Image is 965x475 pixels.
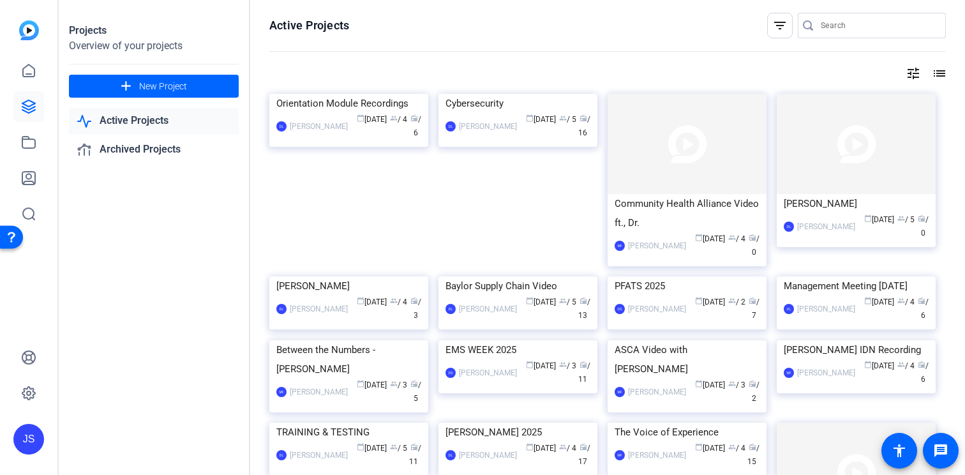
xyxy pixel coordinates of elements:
div: DL [784,304,794,314]
span: radio [918,215,925,222]
span: calendar_today [357,297,364,305]
div: PFATS 2025 [615,276,759,296]
span: calendar_today [864,297,872,305]
span: [DATE] [695,381,725,389]
span: / 13 [578,298,590,320]
span: radio [410,114,418,122]
div: [PERSON_NAME] [628,239,686,252]
span: calendar_today [695,234,703,241]
div: DS [445,368,456,378]
div: [PERSON_NAME] [459,120,517,133]
span: / 5 [390,444,407,453]
div: [PERSON_NAME] [290,303,348,315]
span: radio [410,380,418,388]
div: MF [784,368,794,378]
span: group [728,297,736,305]
div: [PERSON_NAME] [797,220,855,233]
span: [DATE] [526,298,556,306]
span: calendar_today [357,443,364,451]
div: [PERSON_NAME] 2025 [445,423,590,442]
span: / 4 [728,234,745,243]
span: group [390,380,398,388]
div: EMS WEEK 2025 [445,340,590,359]
span: group [897,215,905,222]
mat-icon: tune [906,66,921,81]
span: [DATE] [357,115,387,124]
span: / 6 [410,115,421,137]
span: group [728,443,736,451]
span: calendar_today [357,380,364,388]
span: group [897,297,905,305]
span: / 5 [559,298,576,306]
div: [PERSON_NAME] [459,449,517,462]
div: Community Health Alliance Video ft., Dr. [615,194,759,232]
span: radio [749,443,756,451]
span: [DATE] [357,381,387,389]
span: calendar_today [526,297,534,305]
span: [DATE] [357,298,387,306]
span: / 3 [410,298,421,320]
div: Management Meeting [DATE] [784,276,929,296]
span: group [390,114,398,122]
span: [DATE] [357,444,387,453]
span: calendar_today [864,215,872,222]
div: MF [276,387,287,397]
span: / 4 [728,444,745,453]
span: / 4 [897,361,915,370]
span: / 5 [410,381,421,403]
div: [PERSON_NAME] [784,194,929,213]
div: DL [276,121,287,132]
div: ASCA Video with [PERSON_NAME] [615,340,759,379]
mat-icon: accessibility [892,443,907,458]
div: [PERSON_NAME] [628,449,686,462]
div: [PERSON_NAME] [290,120,348,133]
button: New Project [69,75,239,98]
h1: Active Projects [269,18,349,33]
span: [DATE] [695,298,725,306]
div: DL [445,304,456,314]
div: [PERSON_NAME] [797,366,855,379]
span: / 3 [559,361,576,370]
a: Archived Projects [69,137,239,163]
span: radio [918,297,925,305]
div: MF [615,241,625,251]
div: DS [615,304,625,314]
div: [PERSON_NAME] [797,303,855,315]
span: [DATE] [864,361,894,370]
span: radio [580,114,587,122]
span: group [559,443,567,451]
div: JS [13,424,44,455]
span: group [390,297,398,305]
span: [DATE] [526,115,556,124]
span: radio [410,297,418,305]
span: calendar_today [357,114,364,122]
span: group [728,380,736,388]
span: calendar_today [864,361,872,368]
div: Projects [69,23,239,38]
span: [DATE] [526,361,556,370]
div: TRAINING & TESTING [276,423,421,442]
span: / 3 [728,381,745,389]
span: / 5 [559,115,576,124]
div: MF [615,450,625,460]
span: calendar_today [695,380,703,388]
span: radio [580,443,587,451]
span: / 16 [578,115,590,137]
span: calendar_today [526,114,534,122]
span: calendar_today [695,297,703,305]
mat-icon: add [118,79,134,94]
div: Baylor Supply Chain Video [445,276,590,296]
span: / 17 [578,444,590,466]
div: [PERSON_NAME] [459,366,517,379]
span: group [559,297,567,305]
span: group [559,361,567,368]
div: MF [615,387,625,397]
span: radio [580,361,587,368]
span: / 2 [749,381,759,403]
div: Cybersecurity [445,94,590,113]
span: / 4 [390,115,407,124]
div: [PERSON_NAME] [628,303,686,315]
div: The Voice of Experience [615,423,759,442]
span: New Project [139,80,187,93]
div: DL [276,450,287,460]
